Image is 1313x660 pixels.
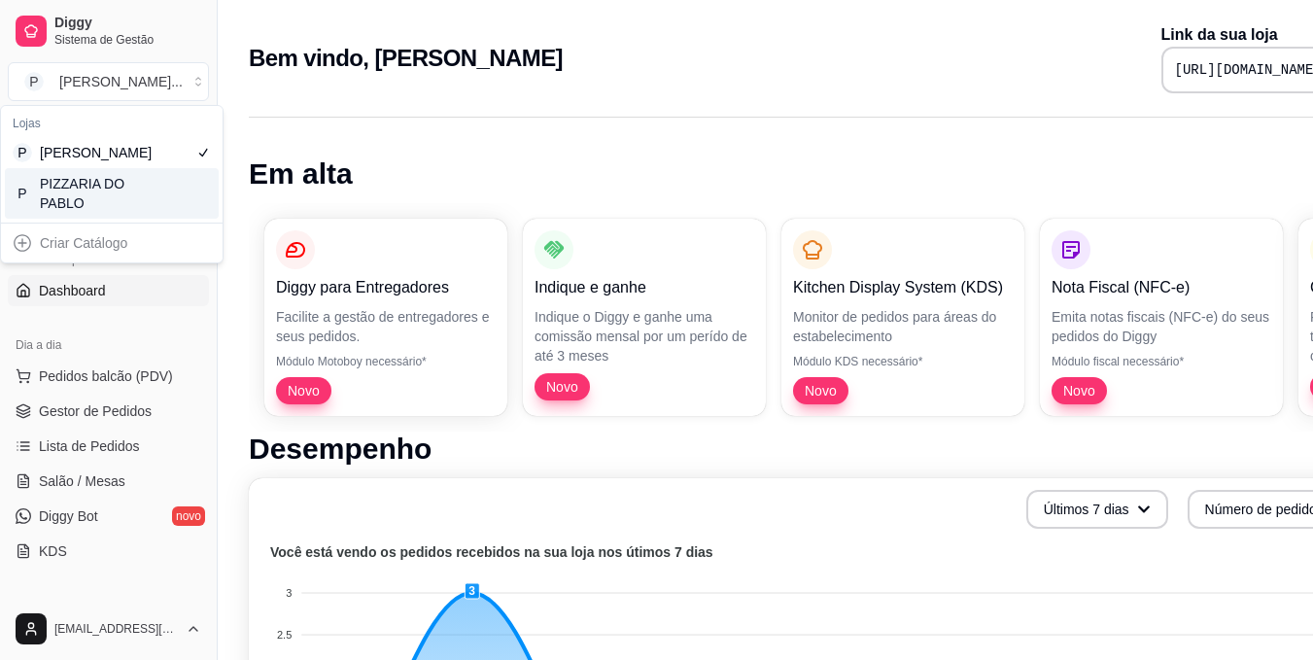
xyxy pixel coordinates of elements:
[276,354,496,369] p: Módulo Motoboy necessário*
[1052,276,1271,299] p: Nota Fiscal (NFC-e)
[59,72,183,91] div: [PERSON_NAME] ...
[39,471,125,491] span: Salão / Mesas
[1026,490,1168,529] button: Últimos 7 dias
[8,466,209,497] a: Salão / Mesas
[8,501,209,532] a: Diggy Botnovo
[1052,354,1271,369] p: Módulo fiscal necessário*
[1,224,223,262] div: Suggestions
[24,72,44,91] span: P
[13,184,32,203] span: P
[8,536,209,567] a: KDS
[39,541,67,561] span: KDS
[523,219,766,416] button: Indique e ganheIndique o Diggy e ganhe uma comissão mensal por um perído de até 3 mesesNovo
[249,43,563,74] h2: Bem vindo, [PERSON_NAME]
[39,401,152,421] span: Gestor de Pedidos
[793,276,1013,299] p: Kitchen Display System (KDS)
[276,307,496,346] p: Facilite a gestão de entregadores e seus pedidos.
[8,590,209,621] div: Catálogo
[8,431,209,462] a: Lista de Pedidos
[535,307,754,365] p: Indique o Diggy e ganhe uma comissão mensal por um perído de até 3 meses
[797,381,845,400] span: Novo
[277,629,292,641] tspan: 2.5
[40,174,127,213] div: PIZZARIA DO PABLO
[793,354,1013,369] p: Módulo KDS necessário*
[1,106,223,223] div: Suggestions
[39,436,140,456] span: Lista de Pedidos
[280,381,328,400] span: Novo
[8,330,209,361] div: Dia a dia
[793,307,1013,346] p: Monitor de pedidos para áreas do estabelecimento
[13,143,32,162] span: P
[39,506,98,526] span: Diggy Bot
[781,219,1024,416] button: Kitchen Display System (KDS)Monitor de pedidos para áreas do estabelecimentoMódulo KDS necessário...
[54,621,178,637] span: [EMAIL_ADDRESS][DOMAIN_NAME]
[8,361,209,392] button: Pedidos balcão (PDV)
[8,62,209,101] button: Select a team
[264,219,507,416] button: Diggy para EntregadoresFacilite a gestão de entregadores e seus pedidos.Módulo Motoboy necessário...
[270,544,713,560] text: Você está vendo os pedidos recebidos na sua loja nos útimos 7 dias
[39,366,173,386] span: Pedidos balcão (PDV)
[5,110,219,137] div: Lojas
[40,143,127,162] div: [PERSON_NAME]
[8,396,209,427] a: Gestor de Pedidos
[1052,307,1271,346] p: Emita notas fiscais (NFC-e) do seus pedidos do Diggy
[54,32,201,48] span: Sistema de Gestão
[535,276,754,299] p: Indique e ganhe
[276,276,496,299] p: Diggy para Entregadores
[8,275,209,306] a: Dashboard
[8,8,209,54] a: DiggySistema de Gestão
[1040,219,1283,416] button: Nota Fiscal (NFC-e)Emita notas fiscais (NFC-e) do seus pedidos do DiggyMódulo fiscal necessário*Novo
[39,281,106,300] span: Dashboard
[286,587,292,599] tspan: 3
[1055,381,1103,400] span: Novo
[8,606,209,652] button: [EMAIL_ADDRESS][DOMAIN_NAME]
[538,377,586,397] span: Novo
[54,15,201,32] span: Diggy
